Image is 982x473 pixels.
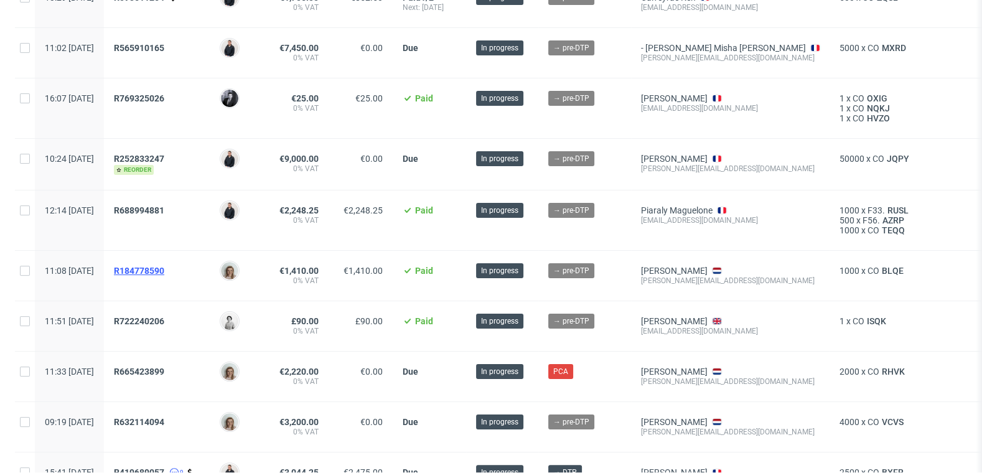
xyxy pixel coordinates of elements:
span: 1 [839,103,844,113]
span: CO [853,113,864,123]
span: PCA [553,366,568,377]
span: €3,200.00 [279,417,319,427]
a: R565910165 [114,43,167,53]
span: F33. [867,205,885,215]
a: [PERSON_NAME] [641,417,708,427]
a: NQKJ [864,103,892,113]
span: CO [853,316,864,326]
img: Adrian Margula [221,202,238,219]
span: €0.00 [360,417,383,427]
a: Piaraly Maguelone [641,205,713,215]
span: 11:08 [DATE] [45,266,94,276]
span: £90.00 [355,316,383,326]
div: [PERSON_NAME][EMAIL_ADDRESS][DOMAIN_NAME] [641,53,820,63]
span: 10:24 [DATE] [45,154,94,164]
span: 1000 [839,205,859,215]
span: 0% VAT [269,215,319,225]
span: HVZO [864,113,892,123]
div: [PERSON_NAME][EMAIL_ADDRESS][DOMAIN_NAME] [641,164,820,174]
span: In progress [481,316,518,327]
span: 0% VAT [269,103,319,113]
a: [PERSON_NAME] [641,266,708,276]
div: [PERSON_NAME][EMAIL_ADDRESS][DOMAIN_NAME] [641,427,820,437]
img: Monika Poźniak [221,262,238,279]
div: [EMAIL_ADDRESS][DOMAIN_NAME] [641,103,820,113]
span: €0.00 [360,43,383,53]
span: JQPY [884,154,912,164]
a: R722240206 [114,316,167,326]
span: 5000 [839,43,859,53]
span: → pre-DTP [553,316,589,327]
span: 12:14 [DATE] [45,205,94,215]
span: 11:02 [DATE] [45,43,94,53]
a: MXRD [879,43,909,53]
span: 1000 [839,266,859,276]
img: Monika Poźniak [221,413,238,431]
span: 0% VAT [269,326,319,336]
span: 1 [839,93,844,103]
span: Due [403,43,418,53]
span: In progress [481,265,518,276]
a: ISQK [864,316,889,326]
img: Monika Poźniak [221,363,238,380]
span: Due [403,367,418,377]
span: 16:07 [DATE] [45,93,94,103]
a: [PERSON_NAME] [641,154,708,164]
div: [EMAIL_ADDRESS][DOMAIN_NAME] [641,326,820,336]
span: €0.00 [360,367,383,377]
a: [PERSON_NAME] [641,367,708,377]
span: R688994881 [114,205,164,215]
span: F56. [863,215,880,225]
span: €2,248.25 [344,205,383,215]
a: [PERSON_NAME] [641,93,708,103]
span: In progress [481,366,518,377]
span: 0% VAT [269,53,319,63]
span: CO [867,417,879,427]
span: CO [867,225,879,235]
a: BLQE [879,266,906,276]
span: 0% VAT [269,276,319,286]
span: [DATE] [422,3,444,12]
a: RHVK [879,367,907,377]
span: CO [872,154,884,164]
span: Due [403,417,418,427]
a: R688994881 [114,205,167,215]
span: €25.00 [355,93,383,103]
span: R632114094 [114,417,164,427]
div: [EMAIL_ADDRESS][DOMAIN_NAME] [641,2,820,12]
a: VCVS [879,417,906,427]
span: €1,410.00 [344,266,383,276]
div: [PERSON_NAME][EMAIL_ADDRESS][DOMAIN_NAME] [641,276,820,286]
div: [PERSON_NAME][EMAIL_ADDRESS][DOMAIN_NAME] [641,377,820,386]
span: R184778590 [114,266,164,276]
span: → pre-DTP [553,205,589,216]
span: 1000 [839,225,859,235]
a: R769325026 [114,93,167,103]
img: Adrian Margula [221,150,238,167]
span: Due [403,154,418,164]
span: €2,220.00 [279,367,319,377]
a: - [PERSON_NAME] Misha [PERSON_NAME] [641,43,806,53]
span: 500 [839,215,854,225]
span: 0% VAT [269,427,319,437]
span: €1,410.00 [279,266,319,276]
span: 09:19 [DATE] [45,417,94,427]
img: Philippe Dubuy [221,90,238,107]
span: €0.00 [360,154,383,164]
span: 1 [839,113,844,123]
span: 0% VAT [269,2,319,12]
span: In progress [481,93,518,104]
span: €7,450.00 [279,43,319,53]
span: R722240206 [114,316,164,326]
span: 11:51 [DATE] [45,316,94,326]
span: 11:33 [DATE] [45,367,94,377]
span: Paid [415,266,433,276]
span: CO [853,103,864,113]
a: RUSL [885,205,911,215]
span: Paid [415,316,433,326]
span: CO [867,266,879,276]
span: Paid [415,93,433,103]
span: Paid [415,205,433,215]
